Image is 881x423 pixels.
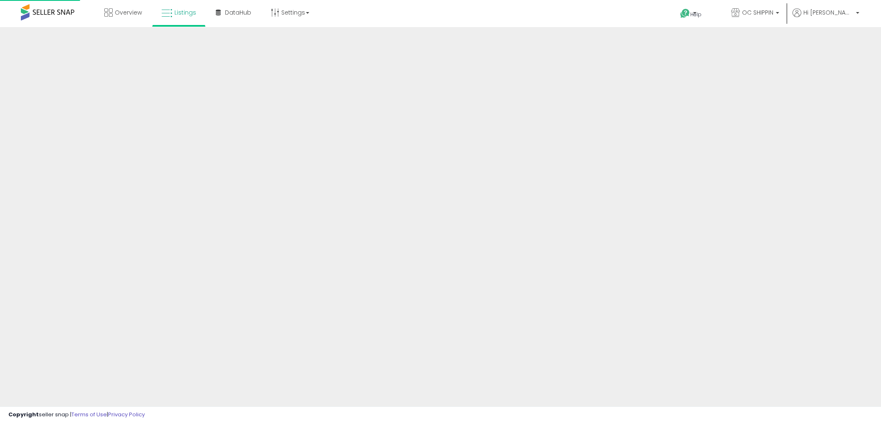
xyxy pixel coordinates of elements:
[115,8,142,17] span: Overview
[690,11,702,18] span: Help
[793,8,859,27] a: Hi [PERSON_NAME]
[742,8,773,17] span: OC SHIPPIN
[225,8,251,17] span: DataHub
[680,8,690,19] i: Get Help
[174,8,196,17] span: Listings
[674,2,718,27] a: Help
[803,8,853,17] span: Hi [PERSON_NAME]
